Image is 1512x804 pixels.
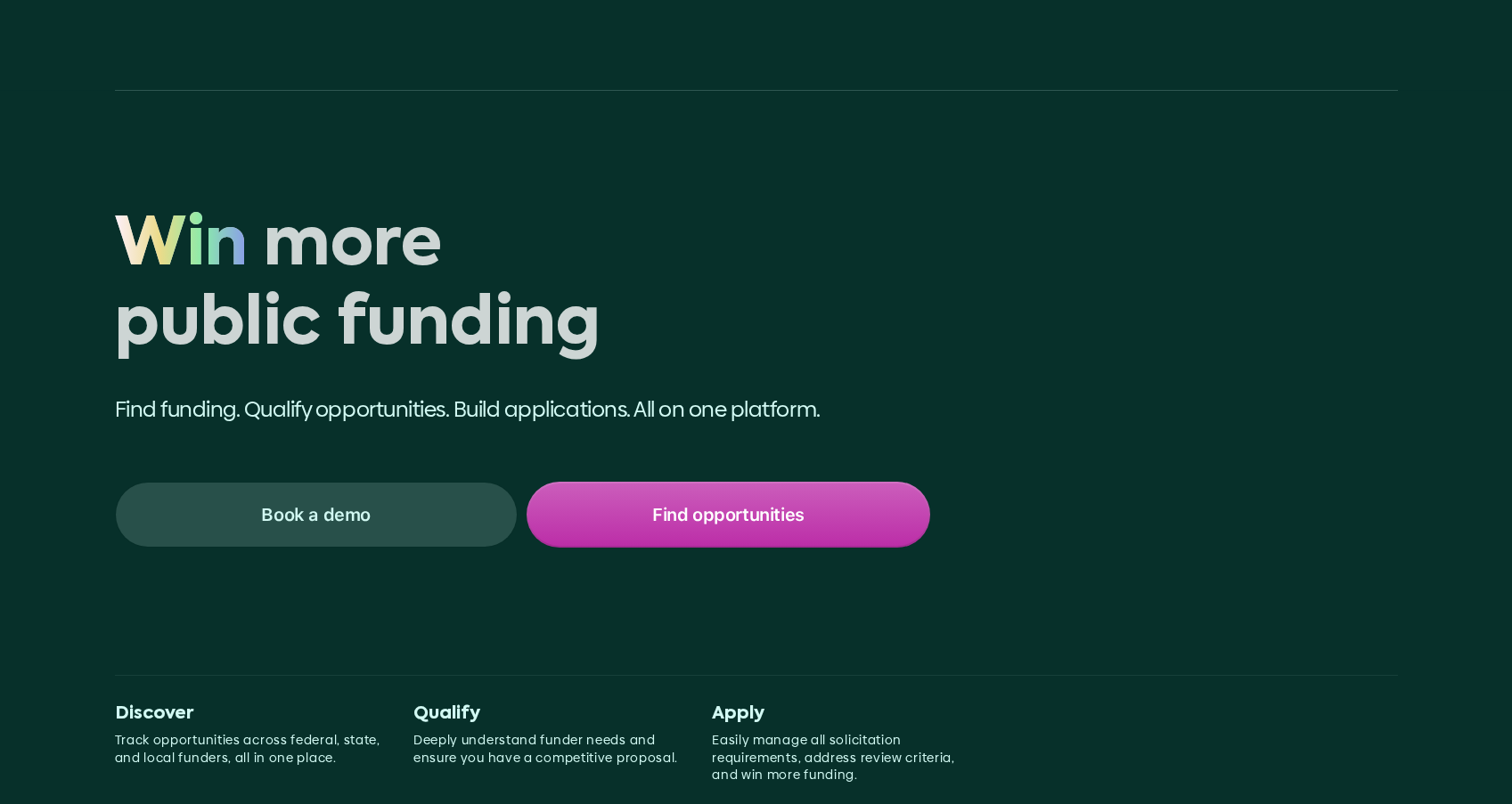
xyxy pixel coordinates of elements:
p: Easily manage all solicitation requirements, address review criteria, and win more funding. [712,732,982,784]
a: Blog [1300,32,1358,63]
p: Solutions [1136,39,1197,56]
a: STREAMLINE [79,37,228,59]
p: Security [1230,39,1282,56]
a: Book a demo [115,482,519,548]
a: Pricing [1361,32,1434,63]
p: Track opportunities across federal, state, and local funders, all in one place. [115,732,385,767]
p: Find opportunities [652,503,805,526]
a: Security [1215,32,1296,63]
p: Home [1065,39,1105,56]
a: Find opportunities [527,482,930,548]
h1: Win more public funding [115,207,930,366]
span: Win [115,207,248,287]
a: Home [1050,32,1119,63]
p: Deeply understand funder needs and ensure you have a competitive proposal. [413,732,683,767]
p: Apply [712,703,982,725]
p: Qualify [413,703,683,725]
p: Book a demo [261,503,371,526]
p: STREAMLINE [105,37,228,59]
p: Blog [1314,39,1344,56]
p: Pricing [1376,39,1419,56]
p: Discover [115,703,385,725]
p: Find funding. Qualify opportunities. Build applications. All on one platform. [115,394,930,425]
